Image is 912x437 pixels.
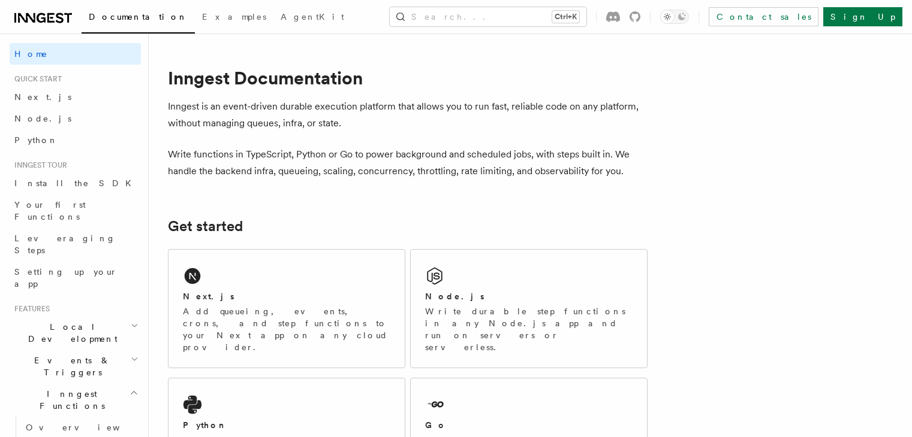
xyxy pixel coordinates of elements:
span: Node.js [14,114,71,123]
a: Sign Up [823,7,902,26]
h2: Node.js [425,290,484,302]
a: Get started [168,218,243,235]
button: Events & Triggers [10,350,141,383]
span: Events & Triggers [10,354,131,378]
a: Setting up your app [10,261,141,295]
button: Search...Ctrl+K [390,7,586,26]
kbd: Ctrl+K [552,11,579,23]
a: AgentKit [273,4,351,32]
span: Features [10,304,50,314]
span: Documentation [89,12,188,22]
p: Inngest is an event-driven durable execution platform that allows you to run fast, reliable code ... [168,98,648,132]
span: Overview [26,423,149,432]
a: Examples [195,4,273,32]
h2: Python [183,419,227,431]
span: Install the SDK [14,178,139,188]
a: Next.jsAdd queueing, events, crons, and step functions to your Next app on any cloud provider. [168,249,405,368]
span: Python [14,135,58,145]
button: Inngest Functions [10,383,141,417]
a: Node.jsWrite durable step functions in any Node.js app and run on servers or serverless. [410,249,648,368]
a: Leveraging Steps [10,227,141,261]
h2: Go [425,419,447,431]
h2: Next.js [183,290,234,302]
a: Node.js [10,108,141,129]
span: Examples [202,12,266,22]
p: Write functions in TypeScript, Python or Go to power background and scheduled jobs, with steps bu... [168,146,648,180]
button: Toggle dark mode [660,10,689,24]
p: Write durable step functions in any Node.js app and run on servers or serverless. [425,305,633,353]
a: Python [10,129,141,151]
span: Next.js [14,92,71,102]
button: Local Development [10,316,141,350]
p: Add queueing, events, crons, and step functions to your Next app on any cloud provider. [183,305,390,353]
h1: Inngest Documentation [168,67,648,89]
span: Leveraging Steps [14,233,116,255]
a: Documentation [82,4,195,34]
a: Next.js [10,86,141,108]
span: Local Development [10,321,131,345]
a: Your first Functions [10,194,141,227]
a: Install the SDK [10,172,141,194]
a: Contact sales [709,7,818,26]
a: Home [10,43,141,65]
span: Setting up your app [14,267,118,289]
span: Inngest tour [10,160,67,170]
span: Quick start [10,74,62,84]
span: Home [14,48,48,60]
span: AgentKit [281,12,344,22]
span: Your first Functions [14,200,86,221]
span: Inngest Functions [10,388,130,412]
